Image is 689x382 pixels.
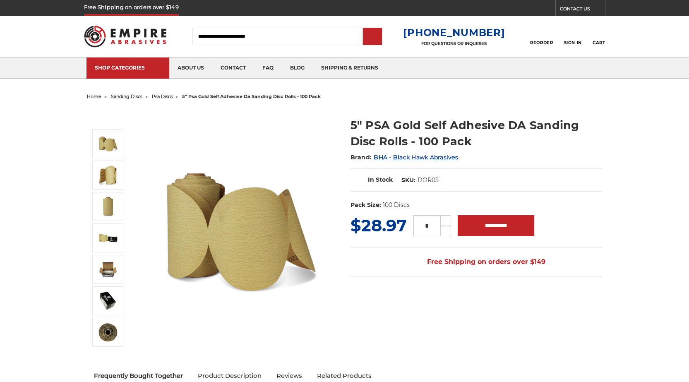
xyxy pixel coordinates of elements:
span: 5" psa gold self adhesive da sanding disc rolls - 100 pack [182,94,321,99]
a: about us [169,58,212,79]
img: Black hawk abrasives gold psa discs on a roll [98,228,118,248]
span: Reorder [530,40,553,46]
a: psa discs [152,94,173,99]
dd: DOR05 [418,176,439,185]
a: sanding discs [111,94,142,99]
h1: 5" PSA Gold Self Adhesive DA Sanding Disc Rolls - 100 Pack [351,117,603,149]
a: Reorder [530,27,553,45]
span: Free Shipping on orders over $149 [407,254,545,270]
img: 5" DA Sanding Discs on a Roll [98,322,118,343]
div: SHOP CATEGORIES [95,65,161,71]
span: In Stock [368,176,393,183]
a: faq [254,58,282,79]
img: 5 inch gold discs on a roll [98,196,118,217]
span: Brand: [351,154,372,161]
a: home [87,94,101,99]
p: FOR QUESTIONS OR INQUIRIES [403,41,505,46]
a: shipping & returns [313,58,387,79]
span: Sign In [564,40,582,46]
img: 5" Sticky Backed Sanding Discs on a roll [98,133,118,154]
input: Submit [364,29,381,45]
a: CONTACT US [560,4,605,16]
a: blog [282,58,313,79]
a: BHA - Black Hawk Abrasives [374,154,458,161]
a: Cart [593,27,605,46]
img: 5" Sticky Backed Sanding Discs on a roll [158,146,323,312]
span: $28.97 [351,215,407,235]
img: BHA PSA discs on roll [98,291,118,311]
span: Cart [593,40,605,46]
a: SHOP CATEGORIES [86,58,169,79]
img: Empire Abrasives [84,20,167,53]
dt: Pack Size: [351,201,381,209]
a: [PHONE_NUMBER] [403,26,505,38]
img: 100 pack of sticky back sanding discs on a roll [98,259,118,280]
a: contact [212,58,254,79]
img: 5" PSA Gold Sanding Discs on a Roll [98,165,118,185]
dt: SKU: [401,176,415,185]
dd: 100 Discs [383,201,410,209]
